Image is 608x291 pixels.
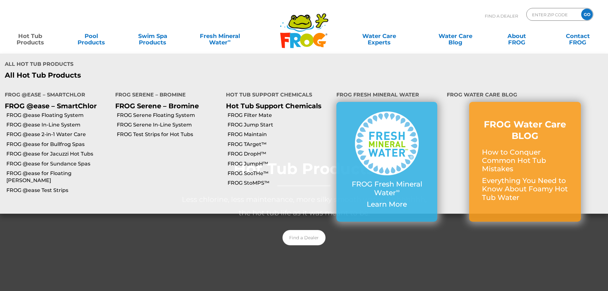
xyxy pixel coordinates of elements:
[447,89,603,102] h4: FROG Water Care Blog
[282,230,326,245] a: Find a Dealer
[117,121,221,128] a: FROG Serene In-Line System
[6,170,110,184] a: FROG @ease for Floating [PERSON_NAME]
[349,200,424,209] p: Learn More
[554,30,602,42] a: ContactFROG
[228,141,332,148] a: FROG TArget™
[482,148,568,173] p: How to Conquer Common Hot Tub Mistakes
[5,89,106,102] h4: FROG @ease – SmartChlor
[115,102,216,110] p: FROG Serene – Bromine
[117,131,221,138] a: FROG Test Strips for Hot Tubs
[482,177,568,202] p: Everything You Need to Know About Foamy Hot Tub Water
[581,9,593,20] input: GO
[432,30,479,42] a: Water CareBlog
[228,38,231,43] sup: ∞
[226,102,321,110] a: Hot Tub Support Chemicals
[6,121,110,128] a: FROG @ease In-Line System
[6,160,110,167] a: FROG @ease for Sundance Spas
[336,89,437,102] h4: FROG Fresh Mineral Water
[228,180,332,187] a: FROG StoMPS™
[68,30,115,42] a: PoolProducts
[493,30,540,42] a: AboutFROG
[129,30,176,42] a: Swim SpaProducts
[6,141,110,148] a: FROG @ease for Bullfrog Spas
[349,111,424,212] a: FROG Fresh Mineral Water∞ Learn More
[482,119,568,142] h3: FROG Water Care BLOG
[349,180,424,197] p: FROG Fresh Mineral Water
[190,30,250,42] a: Fresh MineralWater∞
[396,188,400,194] sup: ∞
[228,131,332,138] a: FROG Maintain
[6,30,54,42] a: Hot TubProducts
[482,119,568,205] a: FROG Water Care BLOG How to Conquer Common Hot Tub Mistakes Everything You Need to Know About Foa...
[485,8,518,24] p: Find A Dealer
[228,160,332,167] a: FROG JumpH™
[117,112,221,119] a: FROG Serene Floating System
[531,10,574,19] input: Zip Code Form
[5,102,106,110] p: FROG @ease – SmartChlor
[226,89,327,102] h4: Hot Tub Support Chemicals
[341,30,418,42] a: Water CareExperts
[6,112,110,119] a: FROG @ease Floating System
[115,89,216,102] h4: FROG Serene – Bromine
[228,150,332,157] a: FROG DropH™
[6,150,110,157] a: FROG @ease for Jacuzzi Hot Tubs
[228,170,332,177] a: FROG SooTHe™
[6,187,110,194] a: FROG @ease Test Strips
[228,112,332,119] a: FROG Filter Mate
[228,121,332,128] a: FROG Jump Start
[6,131,110,138] a: FROG @ease 2-in-1 Water Care
[5,71,299,80] a: All Hot Tub Products
[5,58,299,71] h4: All Hot Tub Products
